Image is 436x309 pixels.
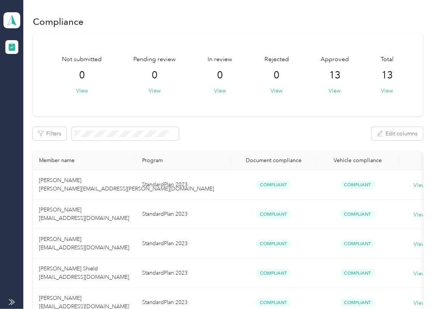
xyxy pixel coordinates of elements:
[256,269,291,278] span: Compliant
[39,207,129,221] span: [PERSON_NAME] [EMAIL_ADDRESS][DOMAIN_NAME]
[76,87,88,95] button: View
[271,87,282,95] button: View
[393,266,436,309] iframe: Everlance-gr Chat Button Frame
[39,236,129,251] span: [PERSON_NAME] [EMAIL_ADDRESS][DOMAIN_NAME]
[340,210,375,219] span: Compliant
[340,298,375,307] span: Compliant
[256,298,291,307] span: Compliant
[149,87,161,95] button: View
[381,55,394,64] span: Total
[321,55,349,64] span: Approved
[264,55,289,64] span: Rejected
[238,157,310,164] div: Document compliance
[33,18,84,26] h1: Compliance
[136,259,232,288] td: StandardPlan 2023
[381,69,393,81] span: 13
[381,87,393,95] button: View
[256,181,291,189] span: Compliant
[33,151,136,170] th: Member name
[62,55,102,64] span: Not submitted
[274,69,279,81] span: 0
[372,127,423,140] button: Edit columns
[136,151,232,170] th: Program
[256,210,291,219] span: Compliant
[214,87,226,95] button: View
[79,69,85,81] span: 0
[329,87,340,95] button: View
[136,170,232,200] td: StandardPlan 2023
[329,69,340,81] span: 13
[152,69,158,81] span: 0
[208,55,233,64] span: In review
[134,55,176,64] span: Pending review
[340,239,375,248] span: Compliant
[322,157,394,164] div: Vehicle compliance
[136,200,232,229] td: StandardPlan 2023
[39,177,214,192] span: [PERSON_NAME] [PERSON_NAME][EMAIL_ADDRESS][PERSON_NAME][DOMAIN_NAME]
[33,127,66,140] button: Filters
[340,181,375,189] span: Compliant
[217,69,223,81] span: 0
[256,239,291,248] span: Compliant
[340,269,375,278] span: Compliant
[39,265,129,280] span: [PERSON_NAME] Shield [EMAIL_ADDRESS][DOMAIN_NAME]
[136,229,232,259] td: StandardPlan 2023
